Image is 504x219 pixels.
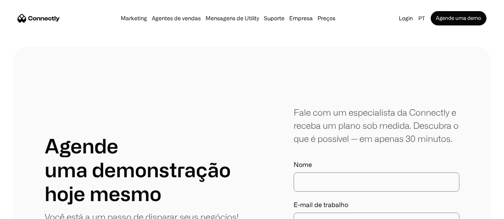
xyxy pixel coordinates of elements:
div: Fale com um especialista da Connectly e receba um plano sob medida. Descubra o que é possível — e... [294,106,459,145]
div: pt [418,13,425,24]
label: E-mail de trabalho [294,201,459,209]
aside: Language selected: Português (Brasil) [8,204,48,216]
a: Mensagens de Utility [203,15,261,21]
div: pt [415,13,431,24]
a: Agentes de vendas [149,15,203,21]
a: Preços [315,15,338,21]
ul: Language list [16,205,48,216]
div: Empresa [289,13,313,24]
a: Marketing [118,15,149,21]
a: home [18,12,60,24]
div: Empresa [287,13,315,24]
a: Suporte [261,15,287,21]
a: Agende uma demo [431,11,486,25]
label: Nome [294,161,459,169]
a: Login [396,13,415,24]
h1: Agende uma demonstração hoje mesmo [45,134,252,205]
